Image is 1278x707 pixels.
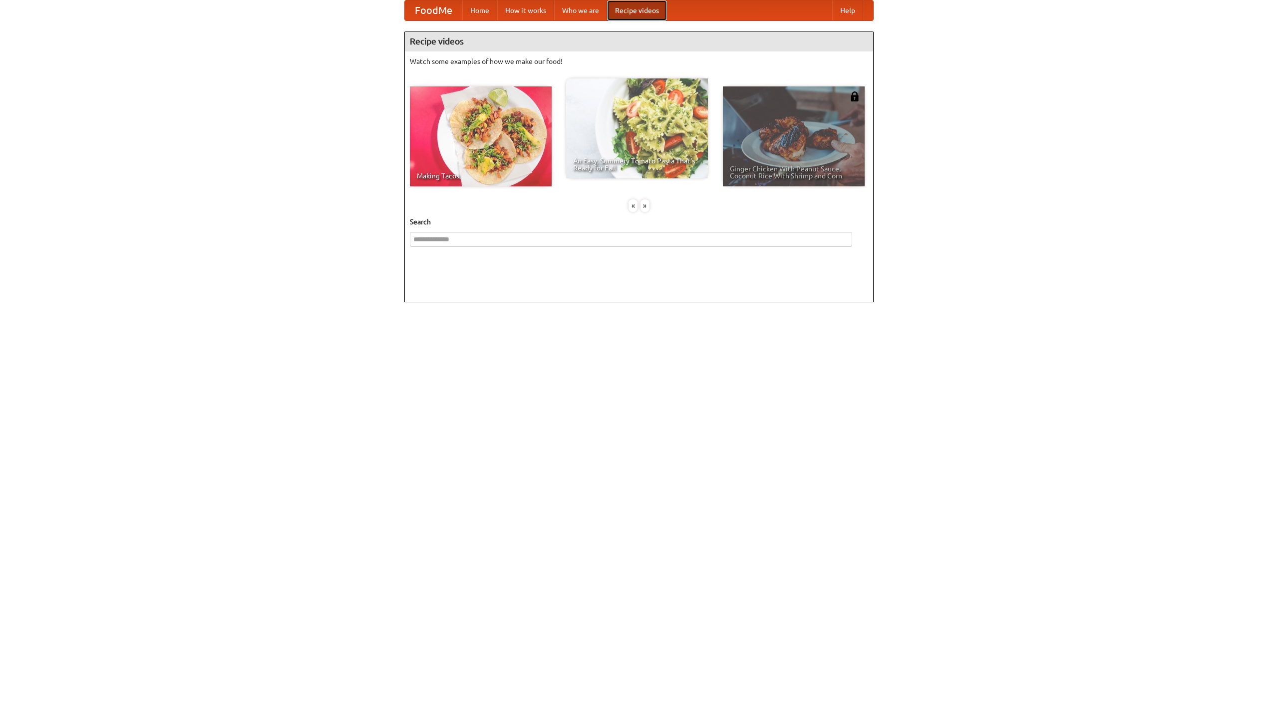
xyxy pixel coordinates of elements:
div: » [640,199,649,212]
span: Making Tacos [417,172,545,179]
a: Help [832,0,863,20]
h5: Search [410,217,868,227]
a: An Easy, Summery Tomato Pasta That's Ready for Fall [566,78,708,178]
a: Recipe videos [607,0,667,20]
span: An Easy, Summery Tomato Pasta That's Ready for Fall [573,157,701,171]
div: « [629,199,638,212]
a: Making Tacos [410,86,552,186]
img: 483408.png [850,91,860,101]
a: Who we are [554,0,607,20]
a: Home [462,0,497,20]
a: How it works [497,0,554,20]
p: Watch some examples of how we make our food! [410,56,868,66]
h4: Recipe videos [405,31,873,51]
a: FoodMe [405,0,462,20]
